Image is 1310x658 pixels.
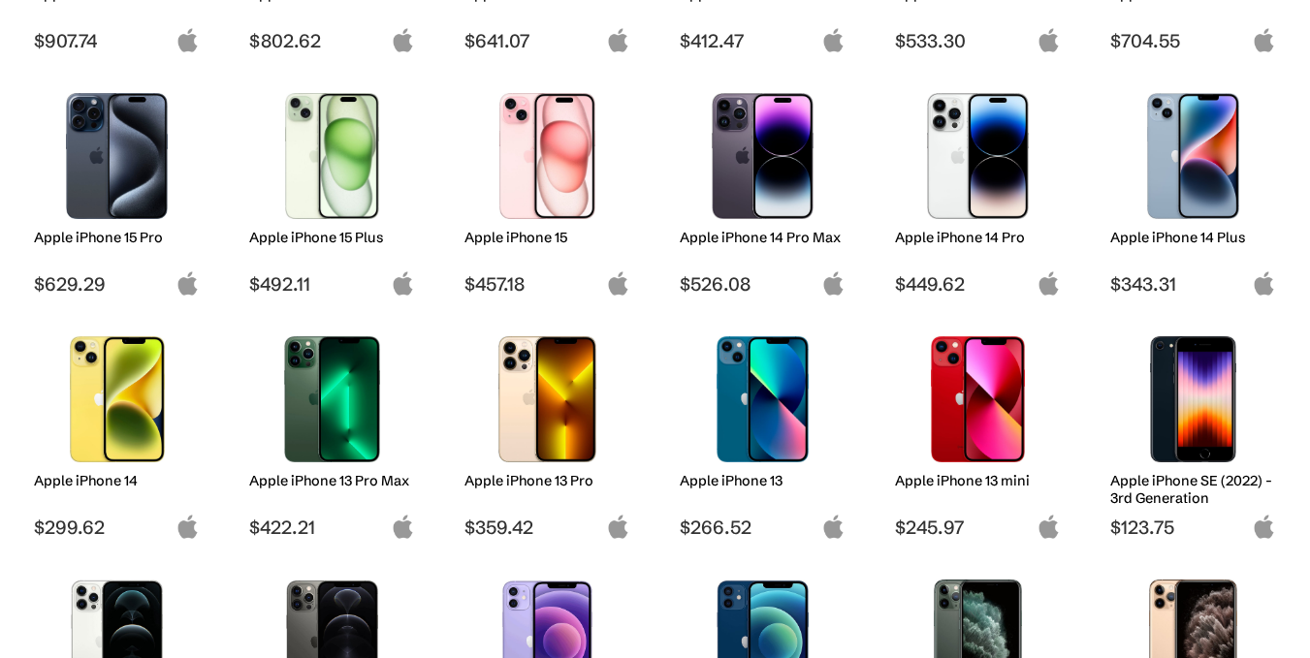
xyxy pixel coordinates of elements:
span: $123.75 [1110,516,1276,539]
span: $704.55 [1110,29,1276,52]
span: $629.29 [34,272,200,296]
h2: Apple iPhone 15 Plus [249,229,415,246]
img: iPhone 15 Plus [264,93,400,219]
a: iPhone 15 Pro Apple iPhone 15 Pro $629.29 apple-logo [25,83,209,296]
img: iPhone 13 [694,336,831,462]
img: iPhone 15 [479,93,616,219]
span: $266.52 [680,516,846,539]
img: apple-logo [391,28,415,52]
img: iPhone 14 Pro [910,93,1046,219]
span: $412.47 [680,29,846,52]
h2: Apple iPhone 13 Pro Max [249,472,415,489]
h2: Apple iPhone 14 Pro [895,229,1061,246]
img: apple-logo [606,271,630,296]
img: apple-logo [1252,28,1276,52]
span: $907.74 [34,29,200,52]
h2: Apple iPhone 14 Plus [1110,229,1276,246]
a: iPhone 13 Pro Max Apple iPhone 13 Pro Max $422.21 apple-logo [240,327,425,539]
img: apple-logo [1037,28,1061,52]
span: $449.62 [895,272,1061,296]
a: iPhone 14 Pro Max Apple iPhone 14 Pro Max $526.08 apple-logo [671,83,855,296]
a: iPhone 13 Apple iPhone 13 $266.52 apple-logo [671,327,855,539]
h2: Apple iPhone 13 mini [895,472,1061,489]
img: apple-logo [1037,515,1061,539]
h2: Apple iPhone 15 Pro [34,229,200,246]
img: apple-logo [176,28,200,52]
img: iPhone 14 Plus [1125,93,1262,219]
img: iPhone 14 Pro Max [694,93,831,219]
h2: Apple iPhone 14 [34,472,200,489]
a: iPhone 13 Pro Apple iPhone 13 Pro $359.42 apple-logo [456,327,640,539]
h2: Apple iPhone 14 Pro Max [680,229,846,246]
img: apple-logo [821,515,846,539]
img: iPhone 15 Pro [48,93,185,219]
a: iPhone 14 Plus Apple iPhone 14 Plus $343.31 apple-logo [1102,83,1286,296]
img: iPhone 14 [48,336,185,462]
img: apple-logo [391,271,415,296]
img: apple-logo [821,271,846,296]
img: apple-logo [1252,515,1276,539]
img: iPhone 13 Pro Max [264,336,400,462]
a: iPhone 14 Apple iPhone 14 $299.62 apple-logo [25,327,209,539]
span: $533.30 [895,29,1061,52]
img: iPhone 13 mini [910,336,1046,462]
a: iPhone 15 Apple iPhone 15 $457.18 apple-logo [456,83,640,296]
span: $245.97 [895,516,1061,539]
h2: Apple iPhone 13 [680,472,846,489]
img: apple-logo [821,28,846,52]
img: apple-logo [391,515,415,539]
img: apple-logo [606,28,630,52]
img: apple-logo [606,515,630,539]
span: $492.11 [249,272,415,296]
span: $422.21 [249,516,415,539]
img: iPhone SE 3rd Gen [1125,336,1262,462]
img: apple-logo [176,271,200,296]
img: apple-logo [176,515,200,539]
img: iPhone 13 Pro [479,336,616,462]
img: apple-logo [1252,271,1276,296]
span: $641.07 [464,29,630,52]
span: $802.62 [249,29,415,52]
a: iPhone 14 Pro Apple iPhone 14 Pro $449.62 apple-logo [886,83,1070,296]
a: iPhone 13 mini Apple iPhone 13 mini $245.97 apple-logo [886,327,1070,539]
img: apple-logo [1037,271,1061,296]
span: $526.08 [680,272,846,296]
a: iPhone SE 3rd Gen Apple iPhone SE (2022) - 3rd Generation $123.75 apple-logo [1102,327,1286,539]
span: $343.31 [1110,272,1276,296]
h2: Apple iPhone 15 [464,229,630,246]
h2: Apple iPhone 13 Pro [464,472,630,489]
h2: Apple iPhone SE (2022) - 3rd Generation [1110,472,1276,507]
a: iPhone 15 Plus Apple iPhone 15 Plus $492.11 apple-logo [240,83,425,296]
span: $299.62 [34,516,200,539]
span: $359.42 [464,516,630,539]
span: $457.18 [464,272,630,296]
